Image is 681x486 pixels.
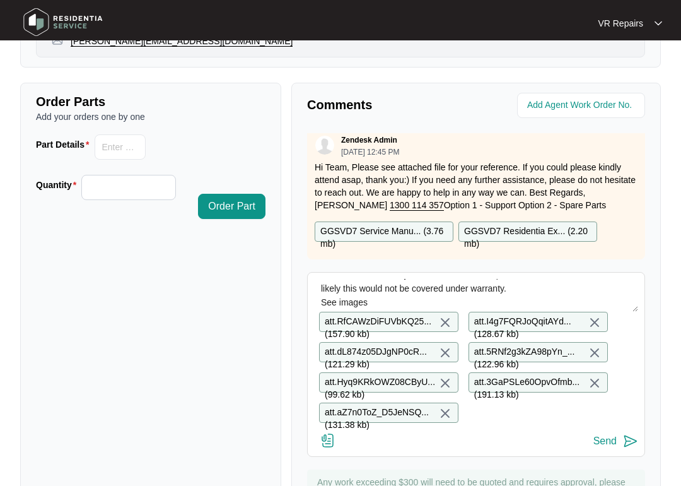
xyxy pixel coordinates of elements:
img: send-icon.svg [623,434,638,449]
img: close [587,376,602,391]
p: Add your orders one by one [36,110,265,123]
label: Part Details [36,134,95,155]
span: Order Part [208,199,255,214]
img: residentia service logo [19,3,107,41]
div: Send [593,436,617,447]
p: att.Hyq9KRkOWZ08CByU... ( 99.62 kb ) [325,376,438,389]
p: GGSVD7 Service Manu... ( 3.76 mb ) [320,225,448,239]
img: user.svg [315,136,334,155]
p: GGSVD7 Residentia Ex... ( 2.20 mb ) [464,225,591,239]
img: close [438,406,453,421]
input: Part Details [95,134,146,160]
p: Hi Team, Please see attached file for your reference. If you could please kindly attend asap, tha... [315,161,637,211]
p: att.3GaPSLe60OpvOfmb... ( 191.13 kb ) [474,376,587,389]
p: att.I4g7FQRJoQqitAYd... ( 128.67 kb ) [474,315,587,329]
img: close [587,345,602,360]
p: att.RfCAWzDiFUVbKQ25... ( 157.90 kb ) [325,315,438,329]
button: Send [593,433,638,450]
input: Quantity [82,175,175,199]
button: Order Part [198,194,265,219]
img: dropdown arrow [655,20,662,27]
p: att.dL874z05DJgNP0cR... ( 121.29 kb ) [325,345,438,359]
img: close [438,376,453,391]
p: VR Repairs [598,17,643,30]
input: Add Agent Work Order No. [527,98,637,113]
p: Comments [307,93,467,114]
p: [DATE] 12:45 PM [341,148,399,156]
img: close [438,345,453,360]
p: att.5RNf2g3kZA98pYn_... ( 122.96 kb ) [474,345,587,359]
textarea: Afternoon team I attended this property [DATE] to investigate and report on the dryer that has ca... [314,279,638,312]
img: file-attachment-doc.svg [320,433,335,448]
p: Zendesk Admin [341,135,397,145]
label: Quantity [36,175,81,195]
img: close [587,315,602,330]
img: close [438,315,453,330]
p: att.aZ7n0ToZ_D5JeNSQ... ( 131.38 kb ) [325,406,438,420]
p: Order Parts [36,93,265,110]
